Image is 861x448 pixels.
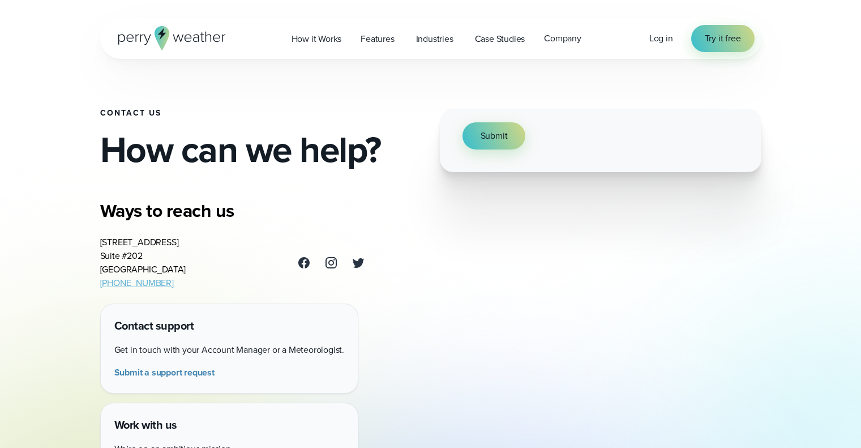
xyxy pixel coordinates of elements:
[475,32,525,46] span: Case Studies
[114,318,344,334] h4: Contact support
[544,32,581,45] span: Company
[100,236,186,290] address: [STREET_ADDRESS] Suite #202 [GEOGRAPHIC_DATA]
[114,343,344,357] p: Get in touch with your Account Manager or a Meteorologist.
[705,32,741,45] span: Try it free
[282,27,352,50] a: How it Works
[481,129,508,143] span: Submit
[114,366,215,379] span: Submit a support request
[361,32,394,46] span: Features
[649,32,673,45] a: Log in
[462,122,526,150] button: Submit
[292,32,342,46] span: How it Works
[100,131,422,168] h2: How can we help?
[100,109,422,118] h1: Contact Us
[416,32,453,46] span: Industries
[114,366,219,379] a: Submit a support request
[465,27,535,50] a: Case Studies
[114,417,344,433] h4: Work with us
[691,25,755,52] a: Try it free
[100,276,174,289] a: [PHONE_NUMBER]
[100,199,365,222] h3: Ways to reach us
